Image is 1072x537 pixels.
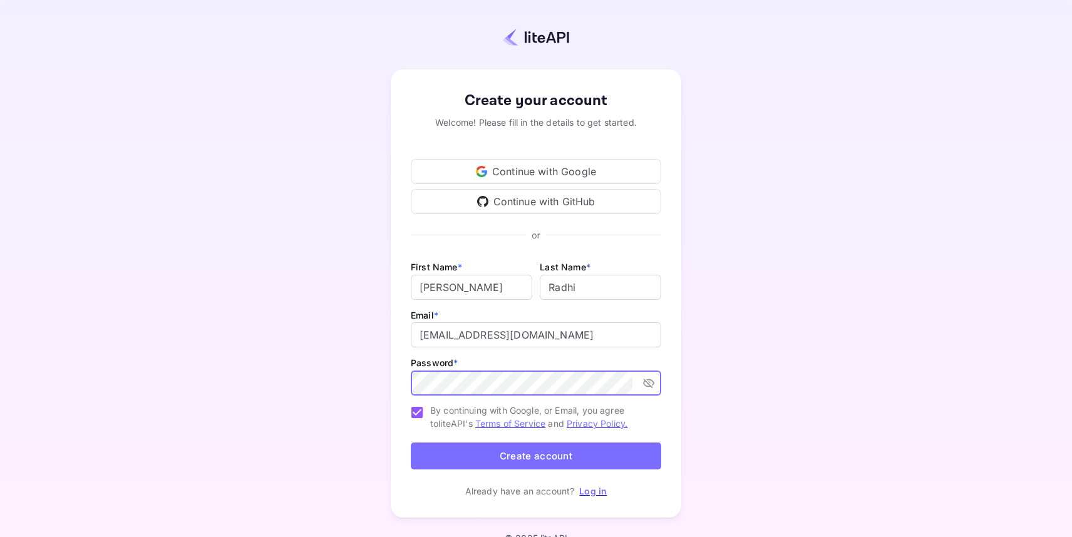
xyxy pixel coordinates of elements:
[411,159,661,184] div: Continue with Google
[540,275,661,300] input: Doe
[475,418,545,429] a: Terms of Service
[430,404,651,430] span: By continuing with Google, or Email, you agree to liteAPI's and
[411,357,458,368] label: Password
[411,275,532,300] input: John
[637,372,660,394] button: toggle password visibility
[411,262,462,272] label: First Name
[567,418,627,429] a: Privacy Policy.
[579,486,607,496] a: Log in
[411,322,661,347] input: johndoe@gmail.com
[411,189,661,214] div: Continue with GitHub
[540,262,590,272] label: Last Name
[411,116,661,129] div: Welcome! Please fill in the details to get started.
[465,484,575,498] p: Already have an account?
[411,89,661,112] div: Create your account
[503,28,569,46] img: liteapi
[411,442,661,469] button: Create account
[411,310,438,320] label: Email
